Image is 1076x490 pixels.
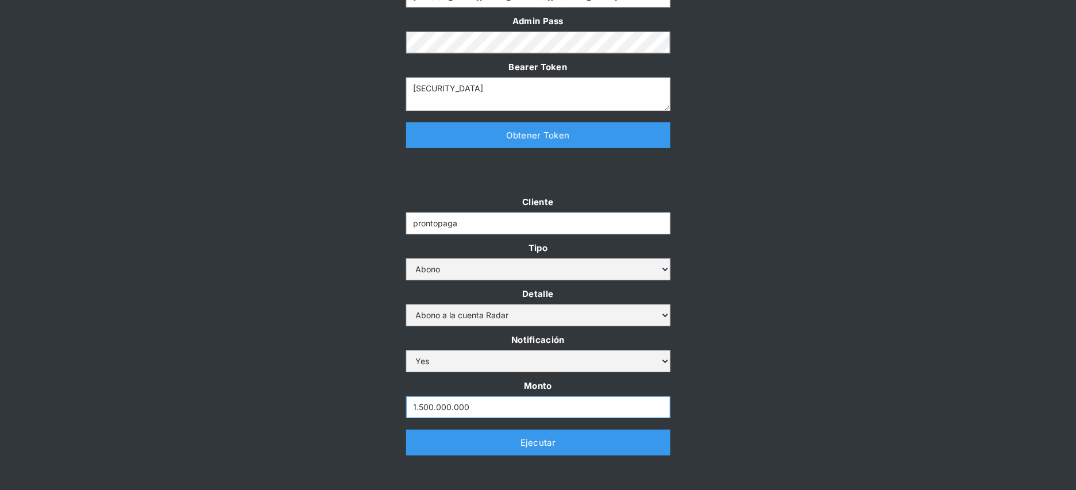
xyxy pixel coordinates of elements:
[406,194,670,210] label: Cliente
[406,122,670,148] a: Obtener Token
[406,332,670,348] label: Notificación
[406,378,670,393] label: Monto
[406,240,670,256] label: Tipo
[406,430,670,456] a: Ejecutar
[406,59,670,75] label: Bearer Token
[406,13,670,29] label: Admin Pass
[406,213,670,234] input: Example Text
[406,286,670,302] label: Detalle
[406,396,670,418] input: Monto
[406,194,670,418] form: Form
